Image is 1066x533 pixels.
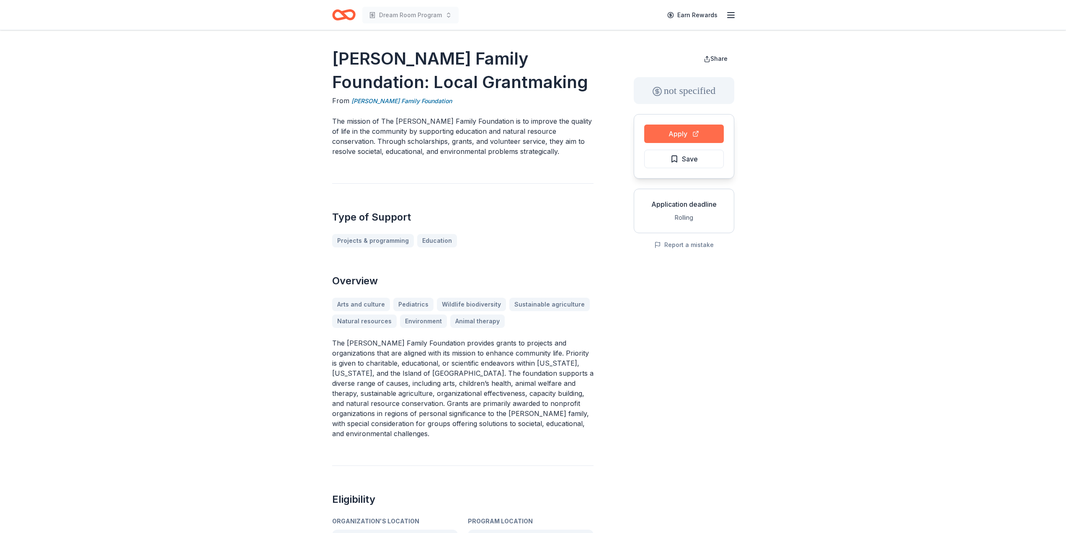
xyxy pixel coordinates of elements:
[417,234,457,247] a: Education
[332,47,594,94] h1: [PERSON_NAME] Family Foundation: Local Grantmaking
[641,213,727,223] div: Rolling
[710,55,728,62] span: Share
[332,211,594,224] h2: Type of Support
[332,338,594,439] p: The [PERSON_NAME] Family Foundation provides grants to projects and organizations that are aligne...
[644,150,724,168] button: Save
[332,516,458,526] div: Organization's Location
[697,50,734,67] button: Share
[332,5,356,25] a: Home
[362,7,459,23] button: Dream Room Program
[468,516,594,526] div: Program Location
[332,96,594,106] div: From
[634,77,734,104] div: not specified
[662,8,723,23] a: Earn Rewards
[641,199,727,209] div: Application deadline
[682,153,698,164] span: Save
[332,116,594,156] p: The mission of The [PERSON_NAME] Family Foundation is to improve the quality of life in the commu...
[654,240,714,250] button: Report a mistake
[379,10,442,20] span: Dream Room Program
[351,96,452,106] a: [PERSON_NAME] Family Foundation
[332,234,414,247] a: Projects & programming
[332,493,594,506] h2: Eligibility
[332,274,594,288] h2: Overview
[644,125,724,143] button: Apply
